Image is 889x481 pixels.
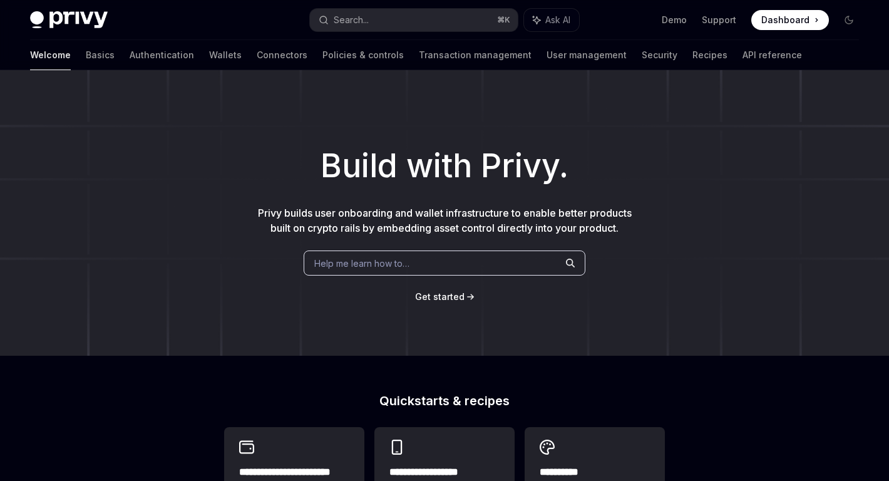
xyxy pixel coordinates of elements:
[419,40,532,70] a: Transaction management
[743,40,802,70] a: API reference
[257,40,307,70] a: Connectors
[334,13,369,28] div: Search...
[839,10,859,30] button: Toggle dark mode
[415,291,465,302] span: Get started
[209,40,242,70] a: Wallets
[751,10,829,30] a: Dashboard
[415,291,465,303] a: Get started
[662,14,687,26] a: Demo
[20,142,869,190] h1: Build with Privy.
[547,40,627,70] a: User management
[322,40,404,70] a: Policies & controls
[86,40,115,70] a: Basics
[702,14,736,26] a: Support
[130,40,194,70] a: Authentication
[30,40,71,70] a: Welcome
[258,207,632,234] span: Privy builds user onboarding and wallet infrastructure to enable better products built on crypto ...
[314,257,409,270] span: Help me learn how to…
[524,9,579,31] button: Ask AI
[761,14,809,26] span: Dashboard
[310,9,518,31] button: Search...⌘K
[30,11,108,29] img: dark logo
[545,14,570,26] span: Ask AI
[497,15,510,25] span: ⌘ K
[224,395,665,407] h2: Quickstarts & recipes
[692,40,727,70] a: Recipes
[642,40,677,70] a: Security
